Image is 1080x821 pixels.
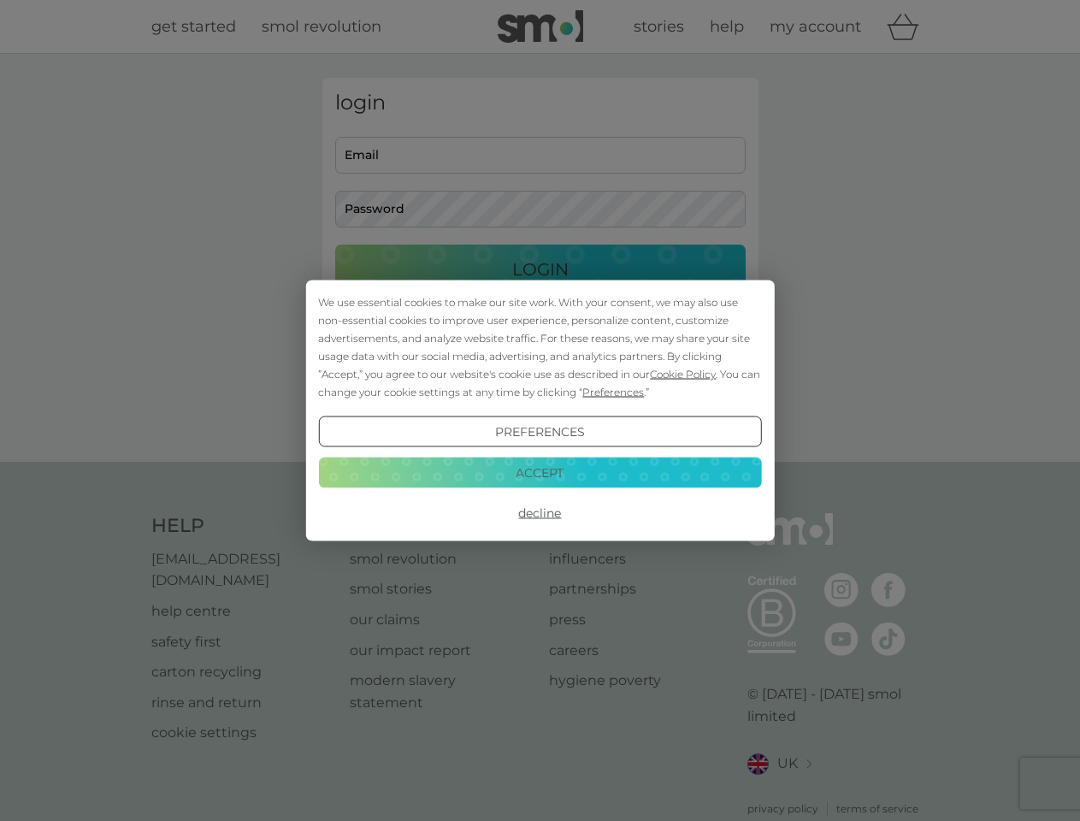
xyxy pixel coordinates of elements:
[582,386,644,399] span: Preferences
[318,457,761,487] button: Accept
[318,293,761,401] div: We use essential cookies to make our site work. With your consent, we may also use non-essential ...
[305,281,774,541] div: Cookie Consent Prompt
[318,498,761,529] button: Decline
[318,416,761,447] button: Preferences
[650,368,716,381] span: Cookie Policy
